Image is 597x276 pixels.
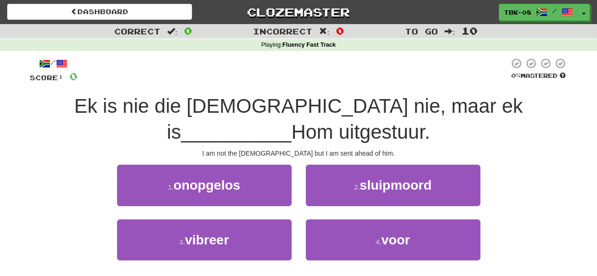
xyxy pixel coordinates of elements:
[282,42,336,48] strong: Fluency Fast Track
[445,27,455,35] span: :
[69,70,77,82] span: 0
[504,8,531,17] span: TBK-08
[552,8,557,14] span: /
[30,58,77,69] div: /
[291,121,430,143] span: Hom uitgestuur.
[179,238,185,246] small: 3 .
[117,165,292,206] button: 1.onopgelos
[360,178,431,192] span: sluipmoord
[509,72,568,80] div: Mastered
[376,238,381,246] small: 4 .
[206,4,391,20] a: Clozemaster
[181,121,292,143] span: __________
[306,219,480,260] button: 4.voor
[74,95,523,143] span: Ek is nie die [DEMOGRAPHIC_DATA] nie, maar ek is
[114,26,160,36] span: Correct
[30,74,64,82] span: Score:
[7,4,192,20] a: Dashboard
[253,26,312,36] span: Incorrect
[168,184,174,191] small: 1 .
[174,178,241,192] span: onopgelos
[184,25,192,36] span: 0
[167,27,177,35] span: :
[462,25,478,36] span: 10
[381,233,410,247] span: voor
[354,184,360,191] small: 2 .
[405,26,438,36] span: To go
[336,25,344,36] span: 0
[511,72,521,79] span: 0 %
[499,4,578,21] a: TBK-08 /
[319,27,329,35] span: :
[30,149,568,158] div: I am not the [DEMOGRAPHIC_DATA] but I am sent ahead of him.
[117,219,292,260] button: 3.vibreer
[185,233,229,247] span: vibreer
[306,165,480,206] button: 2.sluipmoord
